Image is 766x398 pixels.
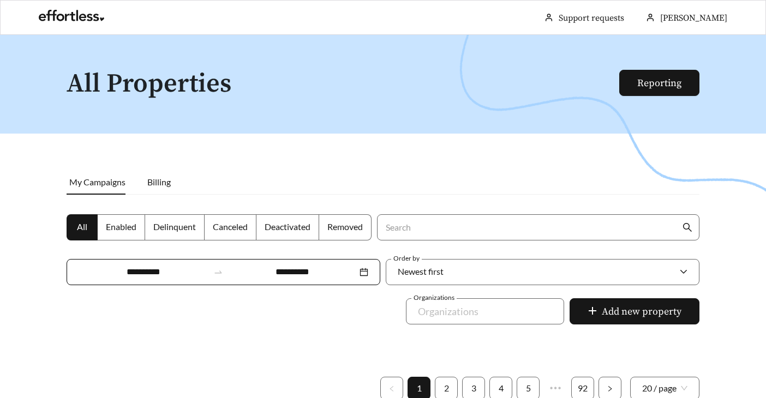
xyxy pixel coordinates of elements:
[660,13,727,23] span: [PERSON_NAME]
[683,222,692,232] span: search
[213,267,223,277] span: swap-right
[147,177,171,187] span: Billing
[607,385,613,392] span: right
[213,221,248,232] span: Canceled
[327,221,363,232] span: Removed
[265,221,310,232] span: Deactivated
[637,77,681,89] a: Reporting
[77,221,87,232] span: All
[67,70,620,99] h1: All Properties
[153,221,196,232] span: Delinquent
[388,385,395,392] span: left
[619,70,699,96] button: Reporting
[106,221,136,232] span: Enabled
[570,298,699,324] button: plusAdd new property
[602,304,681,319] span: Add new property
[69,177,125,187] span: My Campaigns
[398,266,444,276] span: Newest first
[588,306,597,318] span: plus
[213,267,223,277] span: to
[559,13,624,23] a: Support requests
